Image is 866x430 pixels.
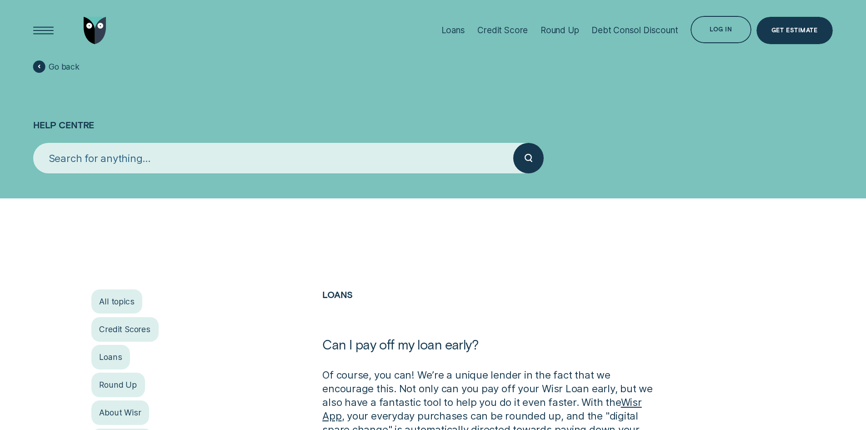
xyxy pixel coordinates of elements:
h1: Help Centre [33,74,832,143]
a: Go back [33,61,80,73]
a: Loans [322,289,353,300]
div: Debt Consol Discount [591,25,678,35]
a: Credit Scores [91,317,159,341]
a: Get Estimate [756,17,833,44]
h2: Loans [322,289,659,336]
button: Open Menu [30,17,57,44]
a: Round Up [91,373,145,397]
a: Loans [91,345,130,369]
img: Wisr [84,17,106,44]
button: Submit your search query. [513,143,544,173]
h1: Can I pay off my loan early? [322,336,659,368]
div: Loans [441,25,465,35]
a: Wisr App [322,396,641,422]
a: About Wisr [91,400,150,425]
input: Search for anything... [33,143,513,173]
div: Credit Score [477,25,528,35]
span: Go back [49,62,80,72]
div: Round Up [541,25,579,35]
a: All topics [91,289,143,314]
button: Log in [691,16,751,43]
